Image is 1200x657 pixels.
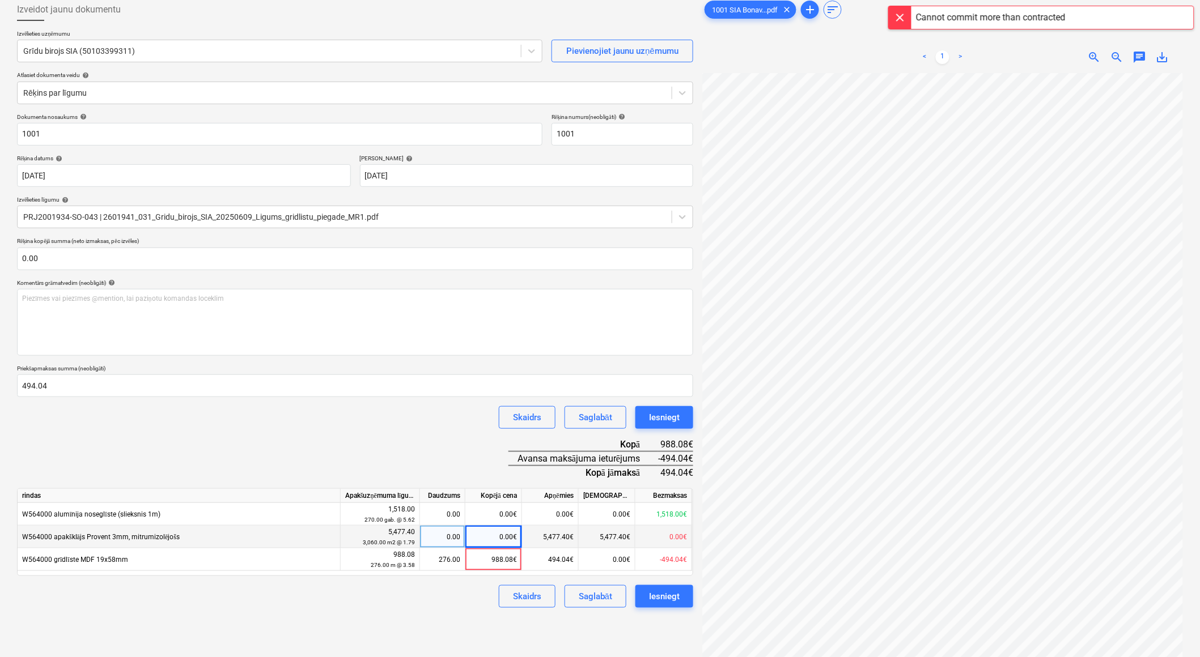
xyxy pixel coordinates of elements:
[1088,50,1101,64] span: zoom_in
[345,549,415,570] div: 988.08
[579,410,612,425] div: Saglabāt
[60,197,69,203] span: help
[22,556,128,564] span: W564000 grīdlīste MDF 19x58mm
[17,374,693,397] input: Priekšapmaksas summa
[635,489,692,503] div: Bezmaksas
[508,466,658,479] div: Kopā jāmaksā
[513,589,541,604] div: Skaidrs
[17,248,693,270] input: Rēķina kopējā summa (neto izmaksas, pēc izvēles)
[579,526,635,548] div: 5,477.40€
[565,585,626,608] button: Saglabāt
[17,155,351,162] div: Rēķina datums
[17,279,693,287] div: Komentārs grāmatvedim (neobligāti)
[364,517,415,523] small: 270.00 gab. @ 5.62
[22,510,160,518] span: W564000 alumīnija noseglīste (slieksnis 1m)
[522,503,579,526] div: 0.00€
[649,589,680,604] div: Iesniegt
[465,503,522,526] div: 0.00€
[425,526,460,548] div: 0.00
[705,6,785,14] span: 1001 SIA Bonav...pdf
[404,155,413,162] span: help
[635,406,693,429] button: Iesniegt
[566,44,679,58] div: Pievienojiet jaunu uzņēmumu
[508,451,658,466] div: Avansa maksājuma ieturējums
[17,196,693,203] div: Izvēlieties līgumu
[341,489,420,503] div: Apakšuzņēmuma līgums
[1156,50,1169,64] span: save_alt
[345,504,415,525] div: 1,518.00
[635,585,693,608] button: Iesniegt
[658,451,693,466] div: -494.04€
[635,526,692,548] div: 0.00€
[465,526,522,548] div: 0.00€
[916,11,1066,24] div: Cannot commit more than contracted
[658,438,693,451] div: 988.08€
[420,489,465,503] div: Daudzums
[635,503,692,526] div: 1,518.00€
[705,1,796,19] div: 1001 SIA Bonav...pdf
[522,526,579,548] div: 5,477.40€
[522,489,579,503] div: Apņēmies
[499,406,556,429] button: Skaidrs
[17,164,351,187] input: Rēķina datums nav norādīts
[936,50,949,64] a: Page 1 is your current page
[18,489,341,503] div: rindas
[552,113,693,121] div: Rēķina numurs (neobligāti)
[579,548,635,571] div: 0.00€
[17,237,693,247] p: Rēķina kopējā summa (neto izmaksas, pēc izvēles)
[17,30,542,40] p: Izvēlieties uzņēmumu
[465,548,522,571] div: 988.08€
[565,406,626,429] button: Saglabāt
[803,3,817,16] span: add
[363,539,415,545] small: 3,060.00 m2 @ 1.79
[513,410,541,425] div: Skaidrs
[22,533,180,541] span: W564000 apakšklājs Provent 3mm, mitrumizolējošs
[635,548,692,571] div: -494.04€
[17,123,542,146] input: Dokumenta nosaukums
[371,562,415,568] small: 276.00 m @ 3.58
[106,279,115,286] span: help
[552,40,693,62] button: Pievienojiet jaunu uzņēmumu
[649,410,680,425] div: Iesniegt
[1143,603,1200,657] iframe: Chat Widget
[579,589,612,604] div: Saglabāt
[1110,50,1124,64] span: zoom_out
[826,3,839,16] span: sort
[425,503,460,526] div: 0.00
[78,113,87,120] span: help
[954,50,968,64] a: Next page
[579,489,635,503] div: [DEMOGRAPHIC_DATA] izmaksas
[1133,50,1147,64] span: chat
[425,548,460,571] div: 276.00
[53,155,62,162] span: help
[579,503,635,526] div: 0.00€
[918,50,931,64] a: Previous page
[465,489,522,503] div: Kopējā cena
[499,585,556,608] button: Skaidrs
[345,527,415,548] div: 5,477.40
[522,548,579,571] div: 494.04€
[80,72,89,79] span: help
[360,164,694,187] input: Izpildes datums nav norādīts
[360,155,694,162] div: [PERSON_NAME]
[508,438,658,451] div: Kopā
[552,123,693,146] input: Rēķina numurs
[780,3,794,16] span: clear
[616,113,625,120] span: help
[658,466,693,479] div: 494.04€
[17,3,121,16] span: Izveidot jaunu dokumentu
[17,71,693,79] div: Atlasiet dokumenta veidu
[17,365,693,374] p: Priekšapmaksas summa (neobligāti)
[17,113,542,121] div: Dokumenta nosaukums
